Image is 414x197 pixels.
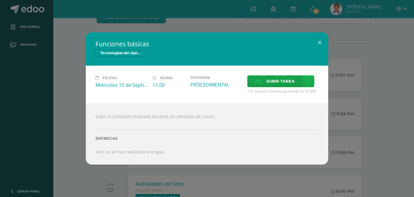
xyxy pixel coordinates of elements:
[95,149,164,155] i: Aún no se han realizado entregas
[95,49,147,57] span: Tecnologías del Aprendizaje y la Comunicación
[152,82,185,88] div: 11:00
[102,76,117,80] span: Fecha:
[247,89,319,94] span: * El tamaño máximo permitido es 50 MB
[190,75,242,80] label: División:
[95,40,319,48] h2: Funciones básicas
[311,32,328,53] button: Close (Esc)
[190,81,242,88] div: PROCEDIMENTAL
[86,103,328,165] div: Subir la actividad realizada durante los periodos de clases
[95,136,319,141] label: Entregas
[266,76,295,87] span: Subir tarea
[95,82,148,88] div: Miércoles 10 de Septiembre
[160,76,173,80] span: Hora:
